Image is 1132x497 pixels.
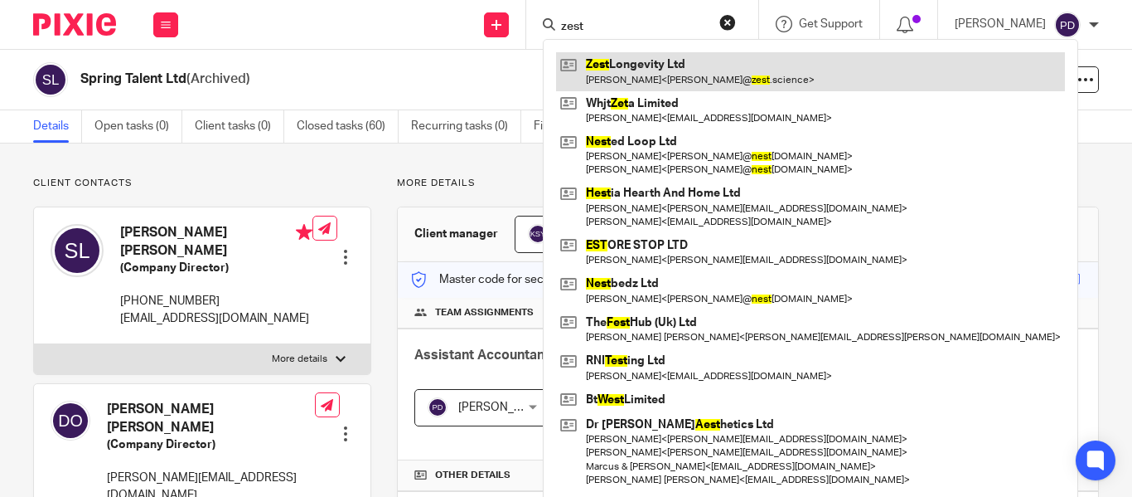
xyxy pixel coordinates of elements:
[296,224,312,241] i: Primary
[107,436,315,453] h5: (Company Director)
[80,71,715,88] h2: Spring Talent Ltd
[33,177,371,190] p: Client contacts
[397,177,1099,190] p: More details
[33,110,82,143] a: Details
[411,110,521,143] a: Recurring tasks (0)
[33,62,68,97] img: svg%3E
[107,401,315,436] h4: [PERSON_NAME] [PERSON_NAME]
[955,16,1046,32] p: [PERSON_NAME]
[414,226,498,242] h3: Client manager
[414,348,549,362] span: Assistant Accountant
[458,402,549,413] span: [PERSON_NAME]
[719,14,736,31] button: Clear
[195,110,284,143] a: Client tasks (0)
[33,13,116,36] img: Pixie
[272,353,327,366] p: More details
[120,260,312,276] h5: (Company Director)
[799,18,863,30] span: Get Support
[120,293,312,309] p: [PHONE_NUMBER]
[435,306,534,319] span: Team assignments
[297,110,399,143] a: Closed tasks (60)
[120,310,312,327] p: [EMAIL_ADDRESS][DOMAIN_NAME]
[559,20,709,35] input: Search
[120,224,312,260] h4: [PERSON_NAME] [PERSON_NAME]
[528,224,548,244] img: svg%3E
[186,72,250,85] span: (Archived)
[94,110,182,143] a: Open tasks (0)
[1054,12,1081,38] img: svg%3E
[51,224,104,277] img: svg%3E
[410,271,696,288] p: Master code for secure communications and files
[428,397,447,417] img: svg%3E
[435,469,510,482] span: Other details
[534,110,571,143] a: Files
[51,401,90,441] img: svg%3E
